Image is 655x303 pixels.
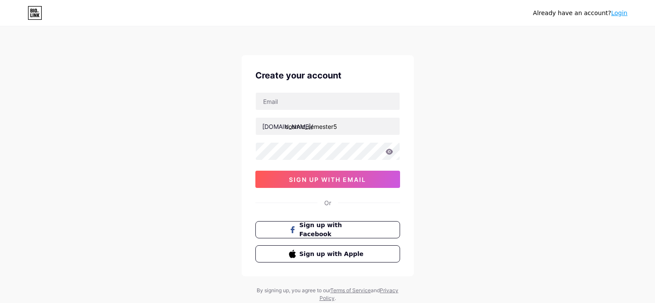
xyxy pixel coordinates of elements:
[330,287,371,294] a: Terms of Service
[611,9,627,16] a: Login
[262,122,313,131] div: [DOMAIN_NAME]/
[299,250,366,259] span: Sign up with Apple
[289,176,366,183] span: sign up with email
[533,9,627,18] div: Already have an account?
[255,69,400,82] div: Create your account
[255,245,400,262] button: Sign up with Apple
[255,221,400,238] button: Sign up with Facebook
[299,221,366,239] span: Sign up with Facebook
[324,198,331,207] div: Or
[256,93,400,110] input: Email
[255,287,401,302] div: By signing up, you agree to our and .
[256,118,400,135] input: username
[255,171,400,188] button: sign up with email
